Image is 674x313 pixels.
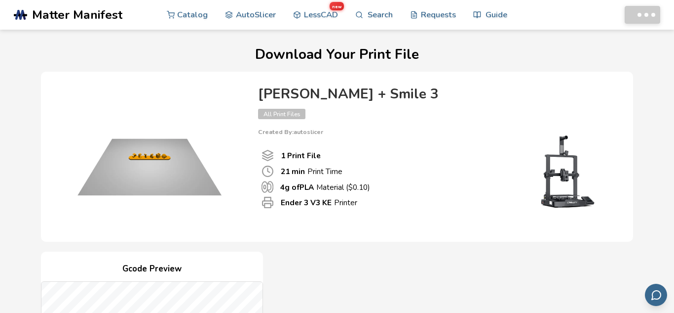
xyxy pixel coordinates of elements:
[41,262,263,277] h4: Gcode Preview
[32,8,122,22] span: Matter Manifest
[515,135,613,210] img: Printer
[281,197,332,208] b: Ender 3 V3 KE
[645,284,667,306] button: Send feedback via email
[51,82,248,230] img: Product
[258,87,613,102] h4: [PERSON_NAME] + Smile 3
[262,149,274,162] span: Number Of Print files
[281,150,321,161] b: 1 Print File
[281,166,305,177] b: 21 min
[262,196,274,209] span: Printer
[281,166,342,177] p: Print Time
[262,181,273,193] span: Material Used
[14,47,660,62] h1: Download Your Print File
[281,197,357,208] p: Printer
[329,1,344,10] span: new
[262,165,274,178] span: Print Time
[280,182,314,192] b: 4 g of PLA
[258,129,613,135] p: Created By: autoslicer
[258,109,305,119] span: All Print Files
[280,182,370,192] p: Material ($ 0.10 )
